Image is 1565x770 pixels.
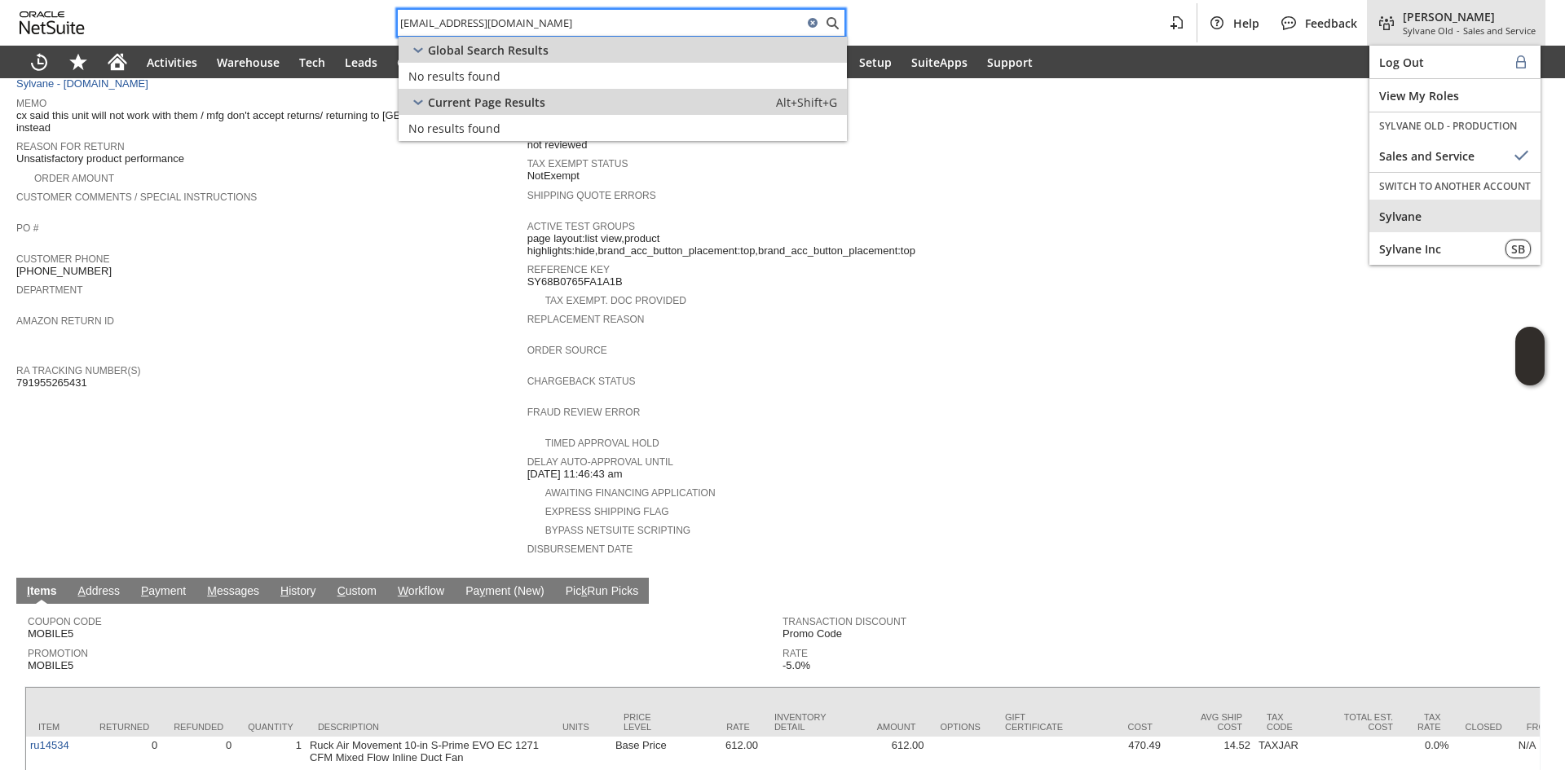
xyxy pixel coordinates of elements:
a: Sylvane Inc [1369,232,1541,265]
span: Tech [299,55,325,70]
a: Tech [289,46,335,78]
a: Active Test Groups [527,221,635,232]
a: View My Roles [1369,79,1541,112]
a: Warehouse [207,46,289,78]
span: Warehouse [217,55,280,70]
svg: logo [20,11,85,34]
span: [DATE] 11:46:43 am [527,468,623,481]
span: Sylvane Inc [1379,241,1492,257]
a: RA Tracking Number(s) [16,365,140,376]
a: Tax Exempt Status [527,158,628,169]
a: Payment (New) [461,584,548,600]
span: M [207,584,217,597]
span: P [141,584,148,597]
div: Units [562,722,599,732]
input: Search [398,13,803,33]
span: A [78,584,86,597]
a: PO # [16,222,38,234]
a: Payment [137,584,190,600]
div: Returned [99,722,149,732]
span: Setup [859,55,892,70]
div: Shortcuts [59,46,98,78]
a: Rate [782,648,808,659]
a: Customer Phone [16,253,109,265]
a: Reason For Return [16,141,125,152]
a: Setup [849,46,902,78]
a: Sales and Service [1369,139,1541,172]
span: 791955265431 [16,376,87,389]
a: Promotion [28,648,88,659]
a: Awaiting Financing Application [545,487,716,499]
span: not reviewed [527,139,588,152]
span: SY68B0765FA1A1B [527,275,623,288]
a: Memo [16,98,46,109]
div: Description [318,722,538,732]
a: Bypass NetSuite Scripting [545,525,690,536]
span: View My Roles [1379,88,1531,103]
div: Closed [1466,722,1502,732]
a: Customer Comments / Special Instructions [16,191,257,203]
span: Activities [147,55,197,70]
a: Chargeback Status [527,376,636,387]
div: Refunded [174,722,223,732]
a: Department [16,284,83,296]
span: Current Page Results [428,95,545,110]
span: Sales and Service [1379,148,1511,164]
span: [PERSON_NAME] [1403,9,1536,24]
a: Messages [203,584,263,600]
label: SWITCH TO ANOTHER ACCOUNT [1379,179,1531,193]
span: Sylvane Old [1403,24,1453,37]
span: k [581,584,587,597]
a: Transaction Discount [782,616,906,627]
span: page layout:list view,product highlights:hide,brand_acc_button_placement:top,brand_acc_button_pla... [527,232,1030,257]
span: Log Out [1379,55,1511,70]
a: Coupon Code [28,616,102,627]
span: SuiteApps [911,55,968,70]
span: Support [987,55,1033,70]
span: C [337,584,346,597]
div: Avg Ship Cost [1177,712,1242,732]
a: No results found [399,115,847,141]
a: Leads [335,46,387,78]
div: Gift Certificate [1005,712,1063,732]
a: SuiteApps [902,46,977,78]
span: Unsatisfactory product performance [16,152,184,165]
svg: Search [822,13,842,33]
a: Recent Records [20,46,59,78]
div: Price Level [624,712,660,732]
span: Opportunities [397,55,476,70]
a: Custom [333,584,381,600]
a: History [276,584,320,600]
span: Global Search Results [428,42,549,58]
span: Sales and Service [1463,24,1536,37]
a: Activities [137,46,207,78]
a: PickRun Picks [562,584,642,600]
span: Oracle Guided Learning Widget. To move around, please hold and drag [1515,357,1545,386]
span: Help [1233,15,1259,31]
a: Unrolled view on [1519,581,1539,601]
div: Options [940,722,981,732]
span: MOBILE5 [28,659,73,672]
span: MOBILE5 [28,627,73,640]
span: No results found [408,121,500,136]
span: Leads [345,55,377,70]
span: Alt+Shift+G [776,95,837,110]
div: Cost [1087,722,1153,732]
span: Promo Code [782,627,842,640]
a: Support [977,46,1043,78]
div: Inventory Detail [774,712,827,732]
a: Replacement reason [527,314,645,325]
span: Feedback [1305,15,1357,31]
a: Shipping Quote Errors [527,190,656,201]
a: Delay Auto-Approval Until [527,456,673,468]
a: Fraud Review Error [527,407,641,418]
a: No results found [399,63,847,89]
div: Amount [850,722,915,732]
div: Quantity [248,722,293,732]
span: cx said this unit will not work with them / mfg don't accept returns/ returning to [GEOGRAPHIC_DA... [16,109,519,134]
a: Disbursement Date [527,543,633,555]
a: Home [98,46,137,78]
a: Tax Exempt. Doc Provided [545,295,686,306]
label: SYLVANE OLD - PRODUCTION [1379,119,1531,133]
div: Tax Rate [1417,712,1441,732]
